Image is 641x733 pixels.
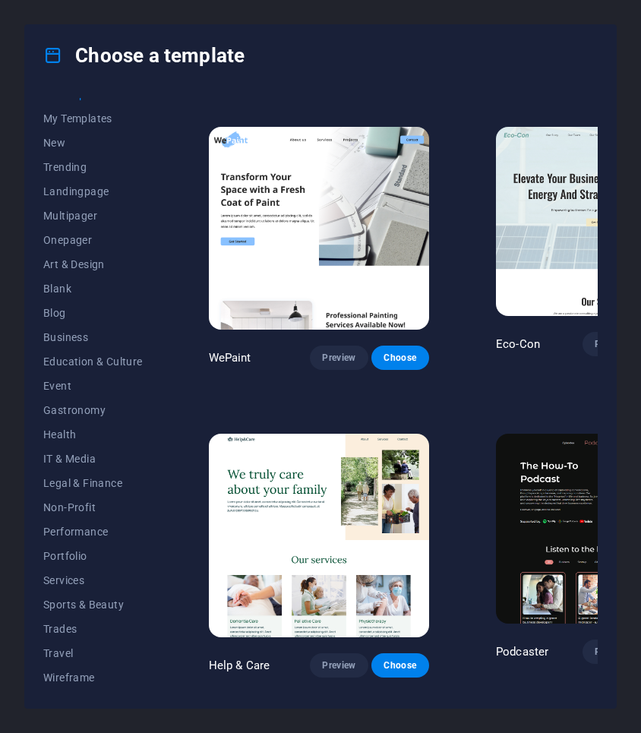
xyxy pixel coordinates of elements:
span: Preview [322,352,355,364]
button: Onepager [43,228,143,252]
span: Trending [43,161,143,173]
button: Gastronomy [43,398,143,422]
span: Event [43,380,143,392]
span: New [43,137,143,149]
button: Sports & Beauty [43,592,143,617]
span: Education & Culture [43,355,143,368]
button: Education & Culture [43,349,143,374]
span: Sports & Beauty [43,599,143,611]
button: Performance [43,520,143,544]
button: Preview [583,332,640,356]
button: Trades [43,617,143,641]
span: Onepager [43,234,143,246]
span: Art & Design [43,258,143,270]
span: Preview [595,338,628,350]
button: Landingpage [43,179,143,204]
span: My Templates [43,112,143,125]
span: Blank [43,283,143,295]
p: Eco-Con [496,336,540,352]
button: Non-Profit [43,495,143,520]
span: Preview [322,659,355,671]
span: Services [43,574,143,586]
span: Choose [384,659,417,671]
p: WePaint [209,350,251,365]
button: IT & Media [43,447,143,471]
span: Multipager [43,210,143,222]
span: Legal & Finance [43,477,143,489]
h4: Choose a template [43,43,245,68]
button: Health [43,422,143,447]
span: Trades [43,623,143,635]
p: Podcaster [496,644,548,659]
img: WePaint [209,127,429,330]
button: Services [43,568,143,592]
button: Trending [43,155,143,179]
span: Business [43,331,143,343]
button: Blog [43,301,143,325]
button: Legal & Finance [43,471,143,495]
button: Choose [371,346,429,370]
button: Event [43,374,143,398]
button: Travel [43,641,143,665]
button: Preview [310,653,368,678]
button: Multipager [43,204,143,228]
span: Travel [43,647,143,659]
button: Wireframe [43,665,143,690]
p: Help & Care [209,658,270,673]
span: Health [43,428,143,441]
button: Choose [371,653,429,678]
span: Gastronomy [43,404,143,416]
span: IT & Media [43,453,143,465]
span: Wireframe [43,671,143,684]
button: New [43,131,143,155]
span: Portfolio [43,550,143,562]
button: My Templates [43,106,143,131]
span: Non-Profit [43,501,143,513]
span: Landingpage [43,185,143,197]
button: Art & Design [43,252,143,276]
button: Business [43,325,143,349]
img: Help & Care [209,434,429,637]
span: Preview [595,646,628,658]
span: Choose [384,352,417,364]
button: Portfolio [43,544,143,568]
button: Preview [310,346,368,370]
button: Preview [583,640,640,664]
span: Performance [43,526,143,538]
button: Blank [43,276,143,301]
span: Blog [43,307,143,319]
